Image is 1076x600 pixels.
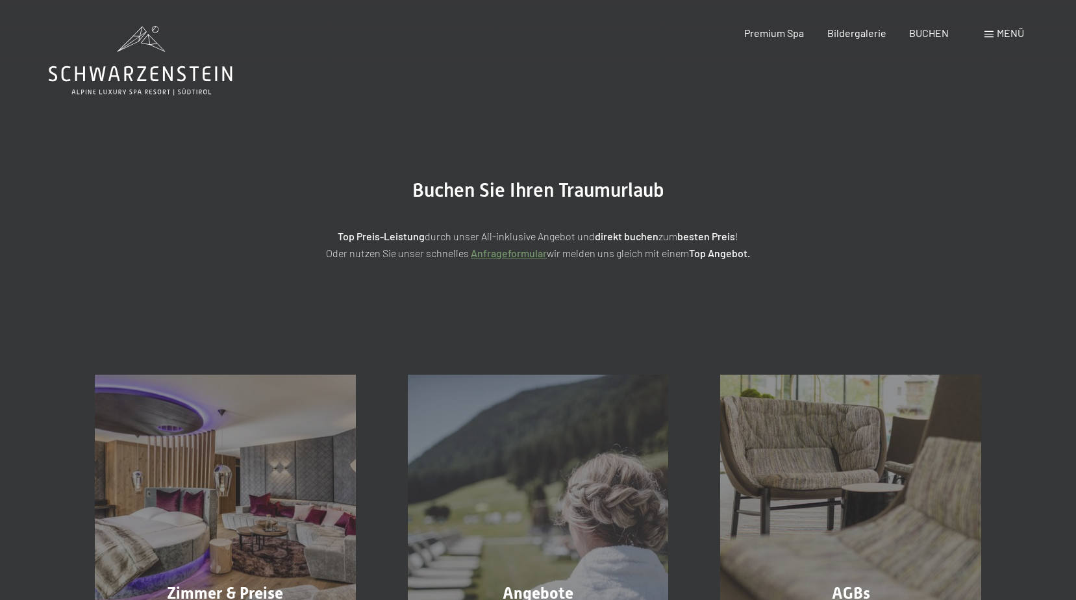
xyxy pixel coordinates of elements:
[827,27,886,39] a: Bildergalerie
[338,230,425,242] strong: Top Preis-Leistung
[412,179,664,201] span: Buchen Sie Ihren Traumurlaub
[744,27,804,39] a: Premium Spa
[595,230,658,242] strong: direkt buchen
[214,228,863,261] p: durch unser All-inklusive Angebot und zum ! Oder nutzen Sie unser schnelles wir melden uns gleich...
[677,230,735,242] strong: besten Preis
[997,27,1024,39] span: Menü
[909,27,949,39] a: BUCHEN
[689,247,750,259] strong: Top Angebot.
[471,247,547,259] a: Anfrageformular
